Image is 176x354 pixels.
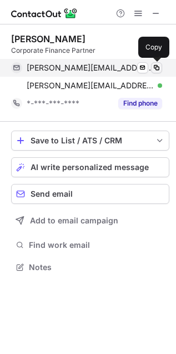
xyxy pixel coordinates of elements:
[11,157,169,177] button: AI write personalized message
[31,136,150,145] div: Save to List / ATS / CRM
[31,163,149,172] span: AI write personalized message
[11,7,78,20] img: ContactOut v5.3.10
[11,211,169,231] button: Add to email campaign
[11,184,169,204] button: Send email
[11,131,169,151] button: save-profile-one-click
[27,81,154,91] span: [PERSON_NAME][EMAIL_ADDRESS][PERSON_NAME][DOMAIN_NAME]
[29,240,165,250] span: Find work email
[11,33,86,44] div: [PERSON_NAME]
[11,46,169,56] div: Corporate Finance Partner
[29,262,165,272] span: Notes
[31,190,73,198] span: Send email
[27,63,154,73] span: [PERSON_NAME][EMAIL_ADDRESS][PERSON_NAME][DOMAIN_NAME]
[11,260,169,275] button: Notes
[118,98,162,109] button: Reveal Button
[11,237,169,253] button: Find work email
[30,216,118,225] span: Add to email campaign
